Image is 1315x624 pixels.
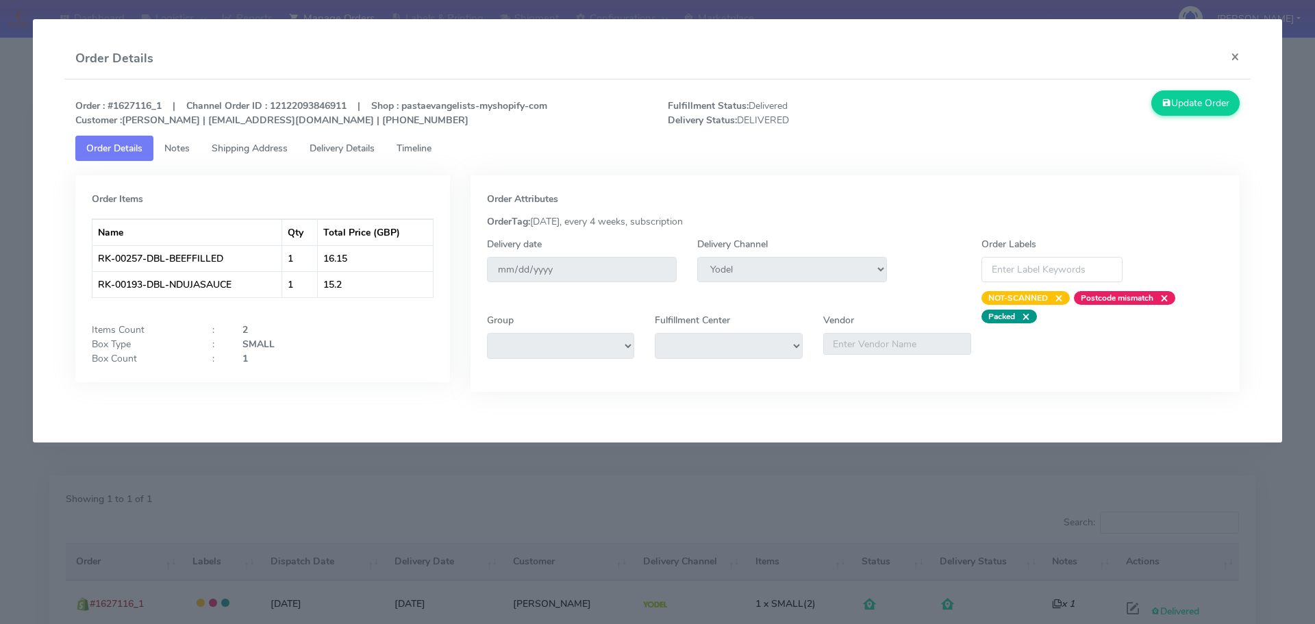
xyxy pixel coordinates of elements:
[86,142,142,155] span: Order Details
[202,323,232,337] div: :
[242,338,275,351] strong: SMALL
[318,245,432,271] td: 16.15
[318,219,432,245] th: Total Price (GBP)
[75,136,1240,161] ul: Tabs
[75,99,547,127] strong: Order : #1627116_1 | Channel Order ID : 12122093846911 | Shop : pastaevangelists-myshopify-com [P...
[1081,292,1153,303] strong: Postcode mismatch
[282,245,318,271] td: 1
[1151,90,1240,116] button: Update Order
[668,114,737,127] strong: Delivery Status:
[1153,291,1168,305] span: ×
[202,337,232,351] div: :
[92,192,143,205] strong: Order Items
[988,292,1048,303] strong: NOT-SCANNED
[82,351,202,366] div: Box Count
[318,271,432,297] td: 15.2
[242,323,248,336] strong: 2
[657,99,954,127] span: Delivered DELIVERED
[282,271,318,297] td: 1
[477,214,1234,229] div: [DATE], every 4 weeks, subscription
[212,142,288,155] span: Shipping Address
[242,352,248,365] strong: 1
[164,142,190,155] span: Notes
[487,237,542,251] label: Delivery date
[668,99,749,112] strong: Fulfillment Status:
[655,313,730,327] label: Fulfillment Center
[397,142,431,155] span: Timeline
[823,313,854,327] label: Vendor
[75,114,122,127] strong: Customer :
[202,351,232,366] div: :
[310,142,375,155] span: Delivery Details
[92,271,282,297] td: RK-00193-DBL-NDUJASAUCE
[1015,310,1030,323] span: ×
[823,333,971,355] input: Enter Vendor Name
[92,245,282,271] td: RK-00257-DBL-BEEFFILLED
[697,237,768,251] label: Delivery Channel
[487,192,558,205] strong: Order Attributes
[75,49,153,68] h4: Order Details
[82,323,202,337] div: Items Count
[981,257,1123,282] input: Enter Label Keywords
[1048,291,1063,305] span: ×
[981,237,1036,251] label: Order Labels
[487,313,514,327] label: Group
[282,219,318,245] th: Qty
[82,337,202,351] div: Box Type
[1220,38,1251,75] button: Close
[487,215,530,228] strong: OrderTag:
[92,219,282,245] th: Name
[988,311,1015,322] strong: Packed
